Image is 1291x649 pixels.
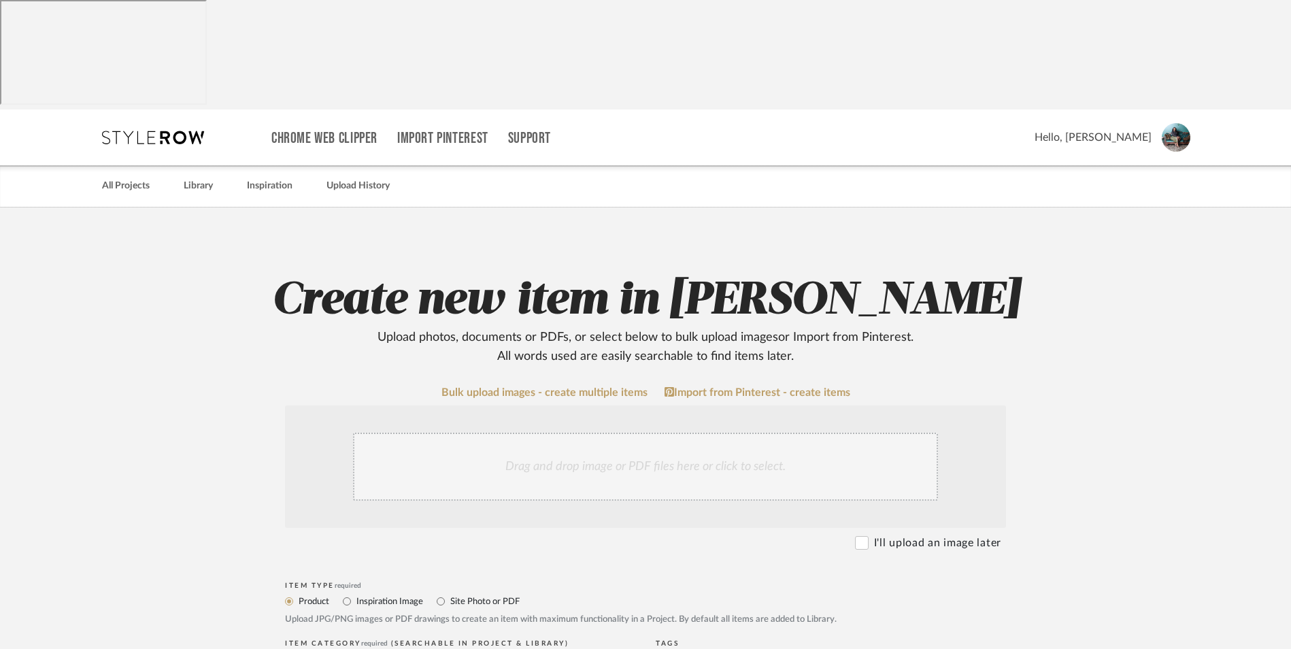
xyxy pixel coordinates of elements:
[665,386,850,399] a: Import from Pinterest - create items
[391,640,569,647] span: (Searchable in Project & Library)
[1162,123,1190,152] img: avatar
[285,613,1006,627] div: Upload JPG/PNG images or PDF drawings to create an item with maximum functionality in a Project. ...
[355,594,423,609] label: Inspiration Image
[285,639,635,648] div: ITEM CATEGORY
[285,593,1006,610] mat-radio-group: Select item type
[335,582,361,589] span: required
[247,177,292,195] a: Inspiration
[1035,129,1152,146] span: Hello, [PERSON_NAME]
[326,177,390,195] a: Upload History
[184,177,213,195] a: Library
[397,133,488,144] a: Import Pinterest
[874,535,1001,551] label: I'll upload an image later
[271,133,378,144] a: Chrome Web Clipper
[212,273,1079,366] h2: Create new item in [PERSON_NAME]
[361,640,388,647] span: required
[508,133,551,144] a: Support
[367,328,924,366] div: Upload photos, documents or PDFs, or select below to bulk upload images or Import from Pinterest ...
[297,594,329,609] label: Product
[102,177,150,195] a: All Projects
[285,582,1006,590] div: Item Type
[656,639,1006,648] div: Tags
[449,594,520,609] label: Site Photo or PDF
[441,387,648,399] a: Bulk upload images - create multiple items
